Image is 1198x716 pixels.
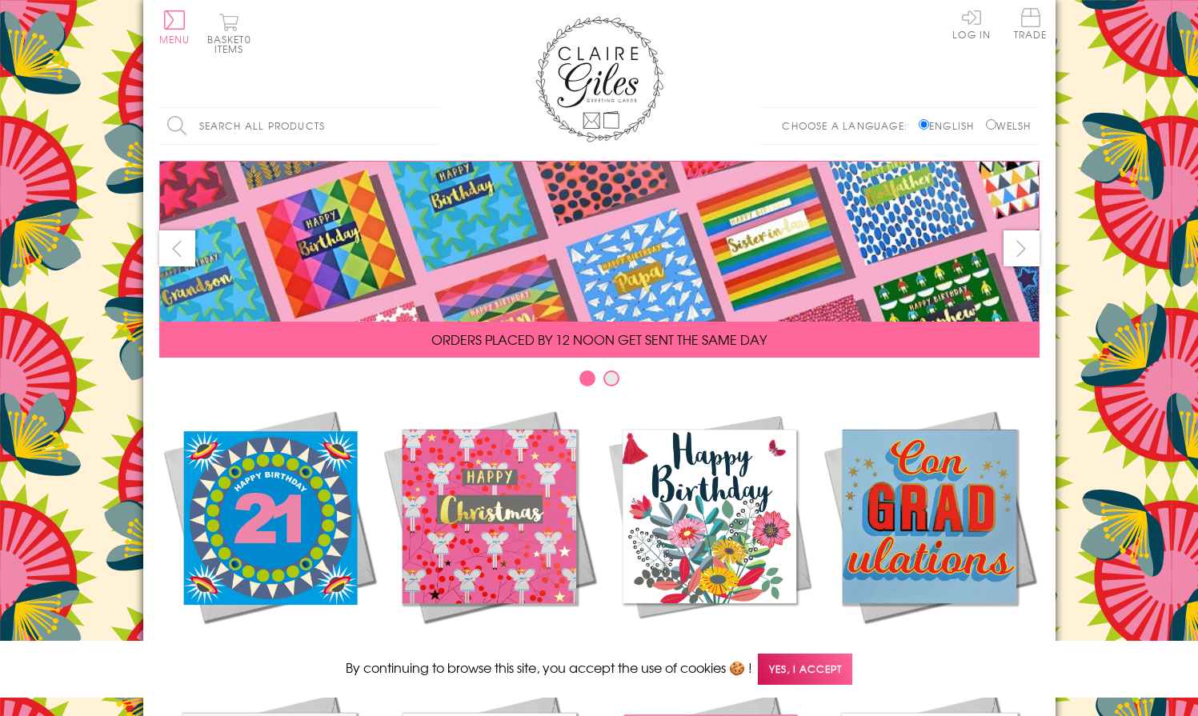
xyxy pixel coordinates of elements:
[159,230,195,266] button: prev
[1014,8,1048,42] a: Trade
[599,406,819,658] a: Birthdays
[671,638,747,658] span: Birthdays
[758,654,852,685] span: Yes, I accept
[986,119,996,130] input: Welsh
[159,370,1040,394] div: Carousel Pagination
[159,108,439,144] input: Search all products
[1014,8,1048,39] span: Trade
[603,370,619,386] button: Carousel Page 2
[423,108,439,144] input: Search
[379,406,599,658] a: Christmas
[1004,230,1040,266] button: next
[448,638,530,658] span: Christmas
[431,330,767,349] span: ORDERS PLACED BY 12 NOON GET SENT THE SAME DAY
[986,118,1032,133] label: Welsh
[919,119,929,130] input: English
[159,10,190,44] button: Menu
[159,32,190,46] span: Menu
[919,118,982,133] label: English
[888,638,971,658] span: Academic
[952,8,991,39] a: Log In
[535,16,663,142] img: Claire Giles Greetings Cards
[782,118,916,133] p: Choose a language:
[819,406,1040,658] a: Academic
[207,13,251,54] button: Basket0 items
[216,638,321,658] span: New Releases
[159,406,379,658] a: New Releases
[214,32,251,56] span: 0 items
[579,370,595,386] button: Carousel Page 1 (Current Slide)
